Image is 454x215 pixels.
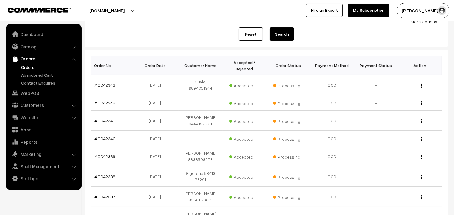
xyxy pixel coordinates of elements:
[179,166,223,187] td: S.geetha 98413 36291
[354,95,398,111] td: -
[8,161,80,172] a: Staff Management
[273,81,303,89] span: Processing
[421,84,422,88] img: Menu
[354,166,398,187] td: -
[135,95,179,111] td: [DATE]
[135,187,179,207] td: [DATE]
[179,111,223,131] td: [PERSON_NAME] 9444152578
[273,134,303,142] span: Processing
[229,81,260,89] span: Accepted
[437,6,446,15] img: user
[68,3,146,18] button: [DOMAIN_NAME]
[8,29,80,40] a: Dashboard
[91,56,135,75] th: Order No
[310,187,354,207] td: COD
[179,146,223,166] td: [PERSON_NAME] 8838508278
[20,64,80,70] a: Orders
[310,146,354,166] td: COD
[354,56,398,75] th: Payment Status
[8,173,80,184] a: Settings
[229,99,260,107] span: Accepted
[8,8,71,12] img: COMMMERCE
[8,6,60,13] a: COMMMERCE
[20,80,80,86] a: Contact Enquires
[266,56,310,75] th: Order Status
[8,100,80,111] a: Customers
[229,117,260,124] span: Accepted
[8,149,80,159] a: Marketing
[179,75,223,95] td: S Balaji 9894051944
[354,187,398,207] td: -
[95,118,115,123] a: #OD42341
[421,119,422,123] img: Menu
[95,154,116,159] a: #OD42339
[229,152,260,160] span: Accepted
[20,72,80,78] a: Abandoned Cart
[229,172,260,180] span: Accepted
[273,172,303,180] span: Processing
[306,4,343,17] a: Hire an Expert
[179,56,223,75] th: Customer Name
[397,3,449,18] button: [PERSON_NAME] s…
[273,99,303,107] span: Processing
[95,136,116,141] a: #OD42340
[411,19,437,24] a: More Options
[135,56,179,75] th: Order Date
[354,146,398,166] td: -
[95,82,116,88] a: #OD42343
[310,75,354,95] td: COD
[310,56,354,75] th: Payment Method
[8,112,80,123] a: Website
[135,146,179,166] td: [DATE]
[273,152,303,160] span: Processing
[95,100,116,105] a: #OD42342
[239,27,263,41] a: Reset
[8,88,80,98] a: WebPOS
[310,95,354,111] td: COD
[179,187,223,207] td: [PERSON_NAME] 80561 30015
[273,117,303,124] span: Processing
[310,111,354,131] td: COD
[223,56,266,75] th: Accepted / Rejected
[398,56,442,75] th: Action
[229,193,260,201] span: Accepted
[8,41,80,52] a: Catalog
[310,131,354,146] td: COD
[421,101,422,105] img: Menu
[8,124,80,135] a: Apps
[421,137,422,141] img: Menu
[354,131,398,146] td: -
[135,75,179,95] td: [DATE]
[8,53,80,64] a: Orders
[354,75,398,95] td: -
[229,134,260,142] span: Accepted
[270,27,294,41] button: Search
[421,155,422,159] img: Menu
[348,4,389,17] a: My Subscription
[135,131,179,146] td: [DATE]
[135,111,179,131] td: [DATE]
[421,175,422,179] img: Menu
[421,195,422,199] img: Menu
[354,111,398,131] td: -
[95,194,116,199] a: #OD42337
[95,174,116,179] a: #OD42338
[8,136,80,147] a: Reports
[273,193,303,201] span: Processing
[135,166,179,187] td: [DATE]
[310,166,354,187] td: COD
